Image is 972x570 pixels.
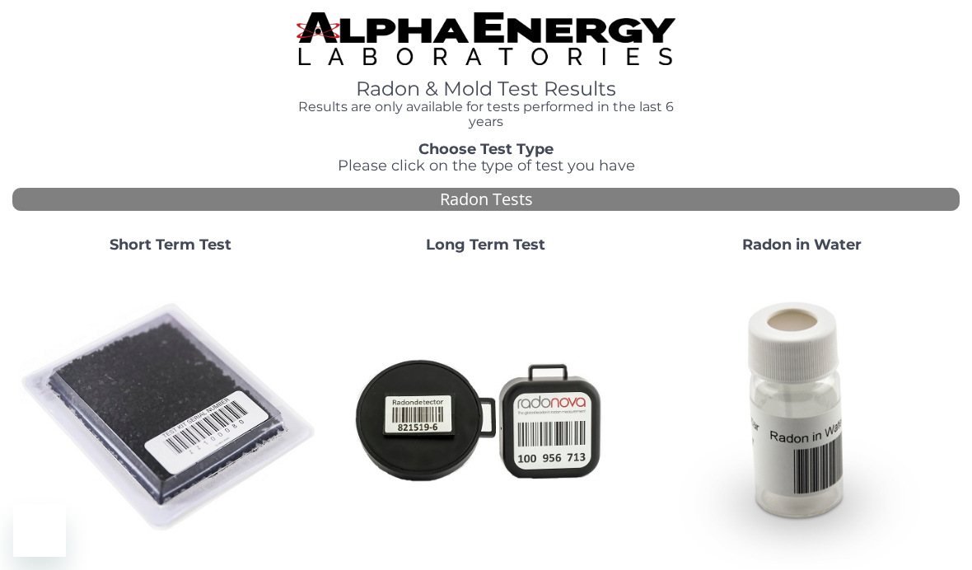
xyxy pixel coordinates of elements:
[13,504,66,557] iframe: Button to launch messaging window
[334,267,637,569] img: Radtrak2vsRadtrak3.jpg
[338,157,635,175] span: Please click on the type of test you have
[297,78,675,100] h1: Radon & Mold Test Results
[651,267,953,569] img: RadoninWater.jpg
[12,188,960,212] div: Radon Tests
[297,12,675,65] img: TightCrop.jpg
[297,100,675,128] h4: Results are only available for tests performed in the last 6 years
[418,140,554,158] strong: Choose Test Type
[19,267,321,569] img: ShortTerm.jpg
[110,236,231,254] strong: Short Term Test
[742,236,862,254] strong: Radon in Water
[426,236,545,254] strong: Long Term Test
